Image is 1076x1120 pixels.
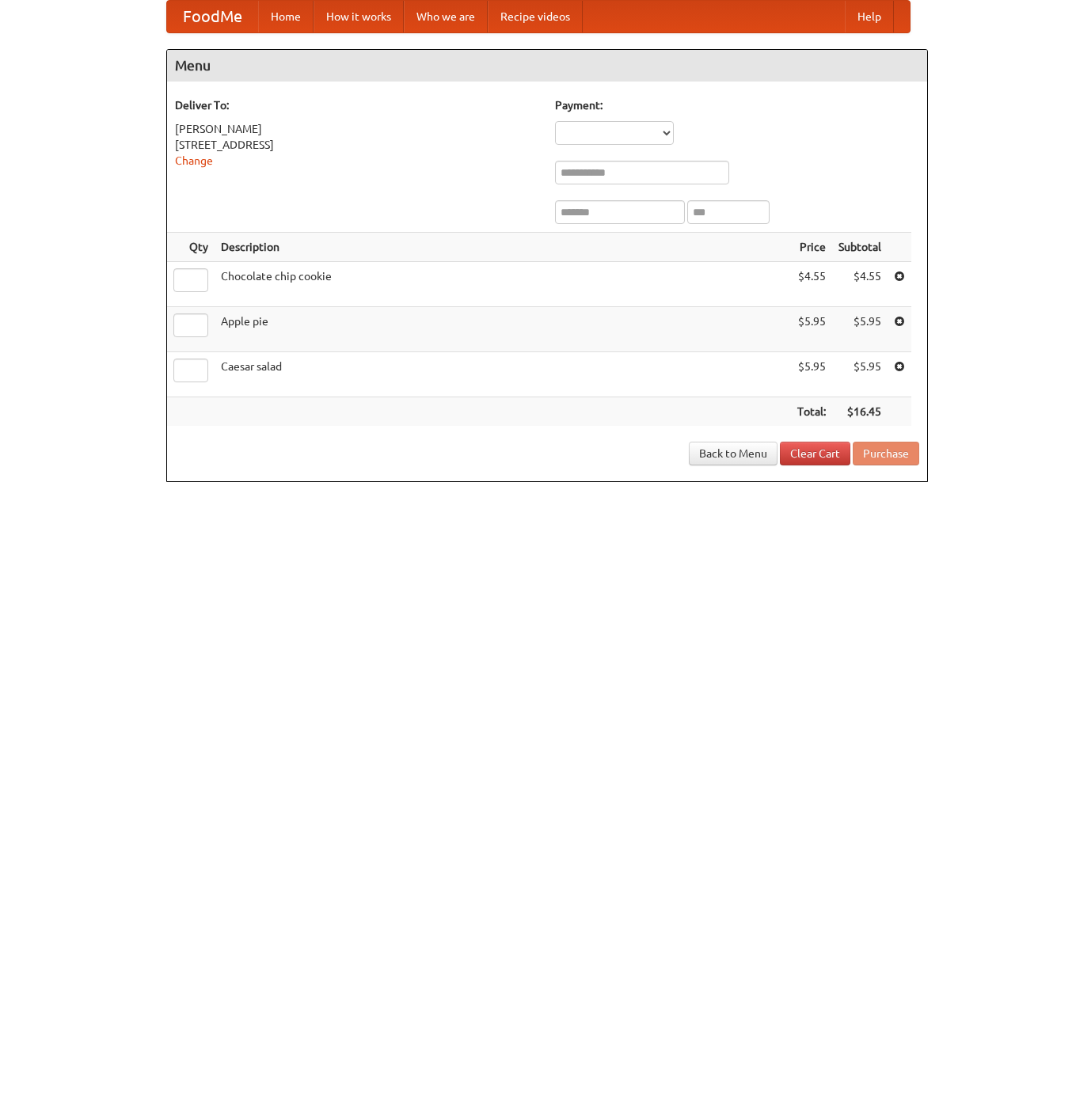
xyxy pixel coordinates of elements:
[845,1,894,32] a: Help
[215,307,791,352] td: Apple pie
[689,442,778,465] a: Back to Menu
[167,1,258,32] a: FoodMe
[167,233,215,262] th: Qty
[832,352,888,397] td: $5.95
[215,352,791,397] td: Caesar salad
[175,154,213,167] a: Change
[167,50,927,82] h4: Menu
[791,307,832,352] td: $5.95
[488,1,583,32] a: Recipe videos
[791,352,832,397] td: $5.95
[791,262,832,307] td: $4.55
[175,121,539,137] div: [PERSON_NAME]
[832,307,888,352] td: $5.95
[832,397,888,427] th: $16.45
[832,233,888,262] th: Subtotal
[258,1,314,32] a: Home
[175,97,539,113] h5: Deliver To:
[853,442,919,465] button: Purchase
[175,137,539,153] div: [STREET_ADDRESS]
[215,262,791,307] td: Chocolate chip cookie
[791,233,832,262] th: Price
[314,1,404,32] a: How it works
[555,97,919,113] h5: Payment:
[780,442,850,465] a: Clear Cart
[832,262,888,307] td: $4.55
[215,233,791,262] th: Description
[791,397,832,427] th: Total:
[404,1,488,32] a: Who we are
